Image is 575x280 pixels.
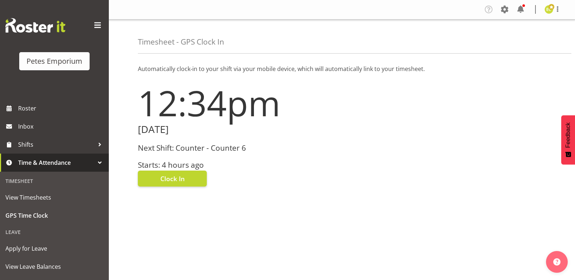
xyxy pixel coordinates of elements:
[2,239,107,258] a: Apply for Leave
[138,64,546,73] p: Automatically clock-in to your shift via your mobile device, which will automatically link to you...
[545,5,553,14] img: emma-croft7499.jpg
[5,261,103,272] span: View Leave Balances
[2,188,107,206] a: View Timesheets
[2,225,107,239] div: Leave
[138,161,338,169] h3: Starts: 4 hours ago
[18,121,105,132] span: Inbox
[565,122,571,148] span: Feedback
[138,83,338,122] h1: 12:34pm
[26,56,82,67] div: Petes Emporium
[2,174,107,188] div: Timesheet
[18,103,105,114] span: Roster
[2,206,107,225] a: GPS Time Clock
[2,258,107,276] a: View Leave Balances
[5,243,103,254] span: Apply for Leave
[138,124,338,135] h2: [DATE]
[138,38,224,46] h4: Timesheet - GPS Clock In
[18,139,94,150] span: Shifts
[561,115,575,164] button: Feedback - Show survey
[18,157,94,168] span: Time & Attendance
[160,174,185,183] span: Clock In
[138,144,338,152] h3: Next Shift: Counter - Counter 6
[5,192,103,203] span: View Timesheets
[5,18,65,33] img: Rosterit website logo
[138,171,207,187] button: Clock In
[5,210,103,221] span: GPS Time Clock
[553,258,560,266] img: help-xxl-2.png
